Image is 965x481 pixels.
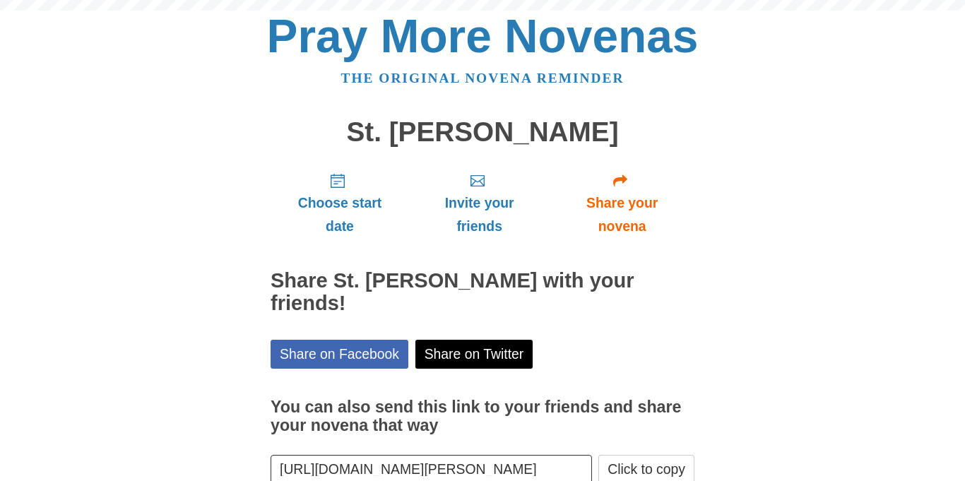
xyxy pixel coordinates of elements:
[271,398,694,434] h3: You can also send this link to your friends and share your novena that way
[285,191,395,238] span: Choose start date
[271,117,694,148] h1: St. [PERSON_NAME]
[271,340,408,369] a: Share on Facebook
[267,10,699,62] a: Pray More Novenas
[550,161,694,245] a: Share your novena
[415,340,533,369] a: Share on Twitter
[423,191,535,238] span: Invite your friends
[341,71,624,85] a: The original novena reminder
[271,161,409,245] a: Choose start date
[564,191,680,238] span: Share your novena
[409,161,550,245] a: Invite your friends
[271,270,694,315] h2: Share St. [PERSON_NAME] with your friends!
